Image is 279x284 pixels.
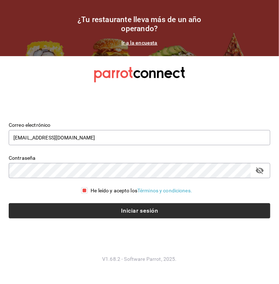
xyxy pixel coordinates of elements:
a: Términos y condiciones. [137,188,192,193]
label: Correo electrónico [9,122,270,128]
div: He leído y acepto los [91,187,192,195]
label: Contraseña [9,155,270,160]
a: Ir a la encuesta [121,40,157,46]
button: Campo de contraseña [254,164,266,177]
h1: ¿Tu restaurante lleva más de un año operando? [67,15,212,33]
input: Ingresa tu correo electrónico [9,130,270,145]
p: V1.68.2 - Software Parrot, 2025. [9,255,270,263]
button: Iniciar sesión [9,203,270,218]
